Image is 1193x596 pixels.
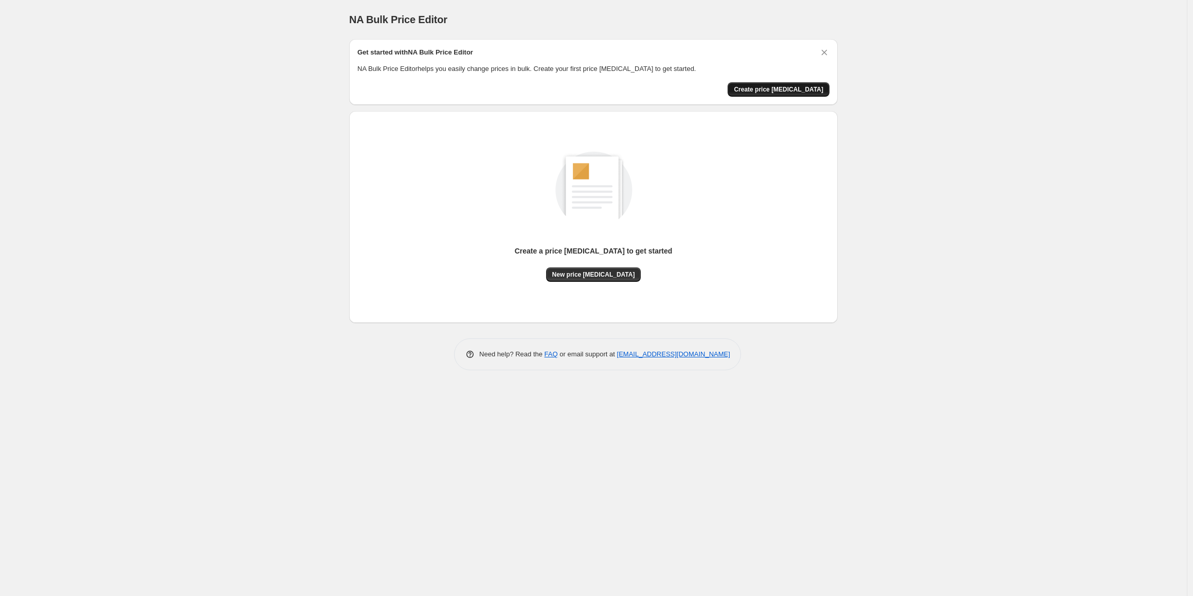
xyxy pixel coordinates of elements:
span: New price [MEDICAL_DATA] [552,270,635,279]
h2: Get started with NA Bulk Price Editor [357,47,473,58]
span: or email support at [558,350,617,358]
p: NA Bulk Price Editor helps you easily change prices in bulk. Create your first price [MEDICAL_DAT... [357,64,829,74]
button: Create price change job [728,82,829,97]
button: Dismiss card [819,47,829,58]
button: New price [MEDICAL_DATA] [546,267,641,282]
span: Create price [MEDICAL_DATA] [734,85,823,94]
a: [EMAIL_ADDRESS][DOMAIN_NAME] [617,350,730,358]
a: FAQ [545,350,558,358]
span: Need help? Read the [479,350,545,358]
span: NA Bulk Price Editor [349,14,447,25]
p: Create a price [MEDICAL_DATA] to get started [515,246,673,256]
